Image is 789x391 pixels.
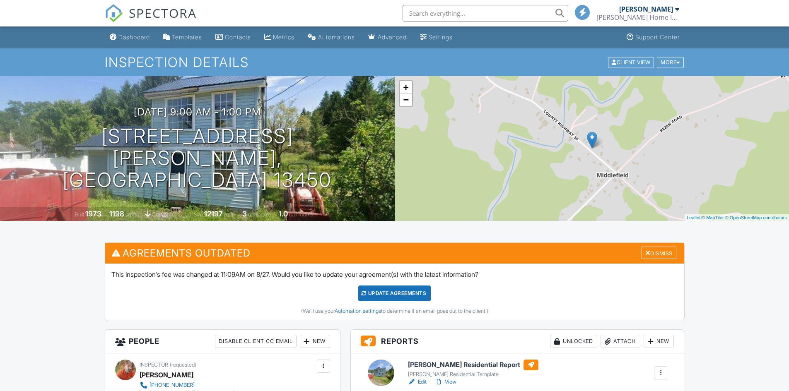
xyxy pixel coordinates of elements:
div: [PERSON_NAME] Residential Template [408,371,538,378]
a: Contacts [212,30,254,45]
div: 1198 [109,209,124,218]
a: [PHONE_NUMBER] [140,381,235,389]
h3: [DATE] 9:00 am - 1:00 pm [134,106,261,118]
div: Advanced [378,34,407,41]
h1: Inspection Details [105,55,685,70]
div: 3 [242,209,247,218]
a: Dashboard [106,30,153,45]
a: View [435,378,456,386]
div: [PERSON_NAME] [619,5,673,13]
span: crawlspace [152,211,178,218]
span: sq. ft. [125,211,137,218]
div: Contacts [225,34,251,41]
div: Metrics [273,34,294,41]
div: Dashboard [118,34,150,41]
div: This inspection's fee was changed at 11:09AM on 8/27. Would you like to update your agreement(s) ... [105,264,684,321]
div: Unlocked [550,335,597,348]
div: New [300,335,330,348]
div: Disable Client CC Email [215,335,297,348]
span: sq.ft. [224,211,234,218]
h3: People [105,330,340,353]
a: Zoom out [400,94,412,106]
a: SPECTORA [105,11,197,29]
input: Search everything... [403,5,568,22]
a: Automations (Basic) [304,30,358,45]
a: Client View [607,59,656,65]
img: The Best Home Inspection Software - Spectora [105,4,123,22]
span: (requested) [170,362,196,368]
span: bathrooms [289,211,313,218]
div: Attach [601,335,640,348]
div: Templates [172,34,202,41]
span: Inspector [140,362,168,368]
a: Metrics [261,30,298,45]
a: Settings [417,30,456,45]
a: Automation settings [335,308,381,314]
div: 1973 [85,209,101,218]
div: Automations [318,34,355,41]
div: More [657,57,684,68]
div: New [644,335,674,348]
a: Support Center [623,30,683,45]
a: Templates [160,30,205,45]
h3: Reports [351,330,684,353]
div: [PHONE_NUMBER] [150,382,195,389]
h1: [STREET_ADDRESS] [PERSON_NAME], [GEOGRAPHIC_DATA] 13450 [13,125,381,191]
a: © MapTiler [702,215,724,220]
a: Edit [408,378,427,386]
div: 1.0 [279,209,288,218]
div: Update Agreements [358,285,431,301]
div: Support Center [635,34,680,41]
div: Kincaid Home Inspection Services [596,13,679,22]
div: 12197 [204,209,223,218]
div: | [685,214,789,221]
div: (We'll use your to determine if an email goes out to the client.) [111,308,678,314]
h3: Agreements Outdated [105,243,684,263]
a: © OpenStreetMap contributors [725,215,787,220]
span: Built [75,211,84,218]
a: [PERSON_NAME] Residential Report [PERSON_NAME] Residential Template [408,360,538,378]
div: Dismiss [642,247,676,259]
span: bedrooms [248,211,271,218]
div: Settings [429,34,453,41]
span: SPECTORA [129,4,197,22]
span: Lot Size [186,211,203,218]
a: Zoom in [400,81,412,94]
a: Leaflet [687,215,700,220]
div: Client View [608,57,654,68]
a: Advanced [365,30,410,45]
h6: [PERSON_NAME] Residential Report [408,360,538,370]
div: [PERSON_NAME] [140,369,193,381]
